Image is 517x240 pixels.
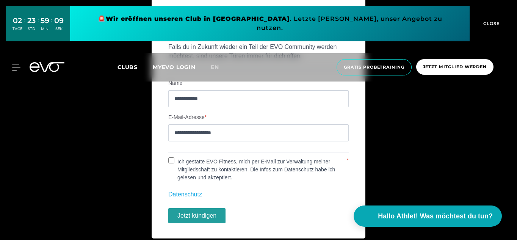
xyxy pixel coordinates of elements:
label: Ich gestatte EVO Fitness, mich per E-Mail zur Verwaltung meiner Mitgliedschaft zu kontaktieren. D... [174,158,346,182]
a: MYEVO LOGIN [153,64,196,71]
input: Name [168,90,349,107]
div: MIN [41,26,49,31]
span: en [211,64,219,71]
a: Datenschutz [168,191,202,198]
a: Gratis Probetraining [334,59,414,75]
a: Clubs [117,63,153,71]
button: CLOSE [470,6,511,41]
span: Gratis Probetraining [344,64,404,71]
span: CLOSE [481,20,500,27]
input: E-Mail-Adresse [168,124,349,141]
span: Clubs [117,64,138,71]
a: Jetzt Mitglied werden [414,59,496,75]
div: STD [27,26,36,31]
span: Jetzt Mitglied werden [423,64,487,70]
div: TAGE [13,26,22,31]
span: Hallo Athlet! Was möchtest du tun? [378,211,493,221]
div: 23 [27,15,36,26]
div: : [51,16,52,36]
a: en [211,63,228,72]
div: SEK [54,26,64,31]
div: : [38,16,39,36]
button: Hallo Athlet! Was möchtest du tun? [354,205,502,227]
label: E-Mail-Adresse [168,113,349,121]
div: 09 [54,15,64,26]
div: 59 [41,15,49,26]
div: : [24,16,25,36]
div: 02 [13,15,22,26]
button: Jetzt kündigen [168,208,226,223]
